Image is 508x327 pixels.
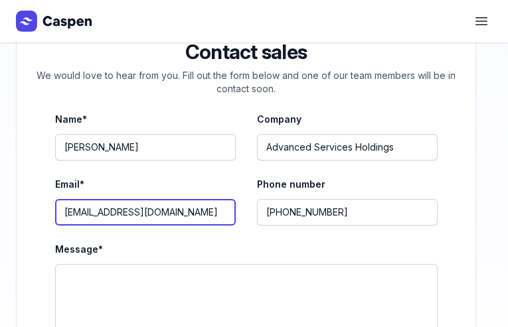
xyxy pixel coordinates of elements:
[257,176,438,192] label: Phone number
[33,40,460,64] h2: Contact sales
[55,241,438,257] label: Message*
[33,69,460,96] p: We would love to hear from you. Fill out the form below and one of our team members will be in co...
[257,111,438,127] label: Company
[55,176,236,192] label: Email*
[55,111,236,127] label: Name*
